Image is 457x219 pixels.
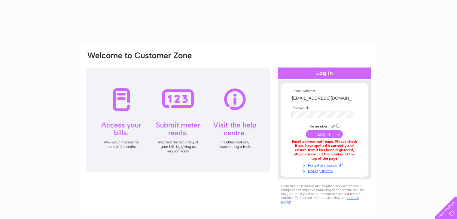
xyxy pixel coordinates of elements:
td: Remember me? [290,123,359,129]
a: Forgotten password? [291,162,359,168]
th: Password: [290,106,359,110]
th: Email Address: [290,89,359,93]
input: Submit [306,130,343,138]
a: cookies policy [281,196,359,204]
a: Not registered? [291,168,359,173]
div: Email address not found. Please check if you have spelled it correctly and ensure that it has bee... [291,140,358,160]
div: Clear Business would like to place cookies on your computer to improve your experience of the sit... [278,181,371,207]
